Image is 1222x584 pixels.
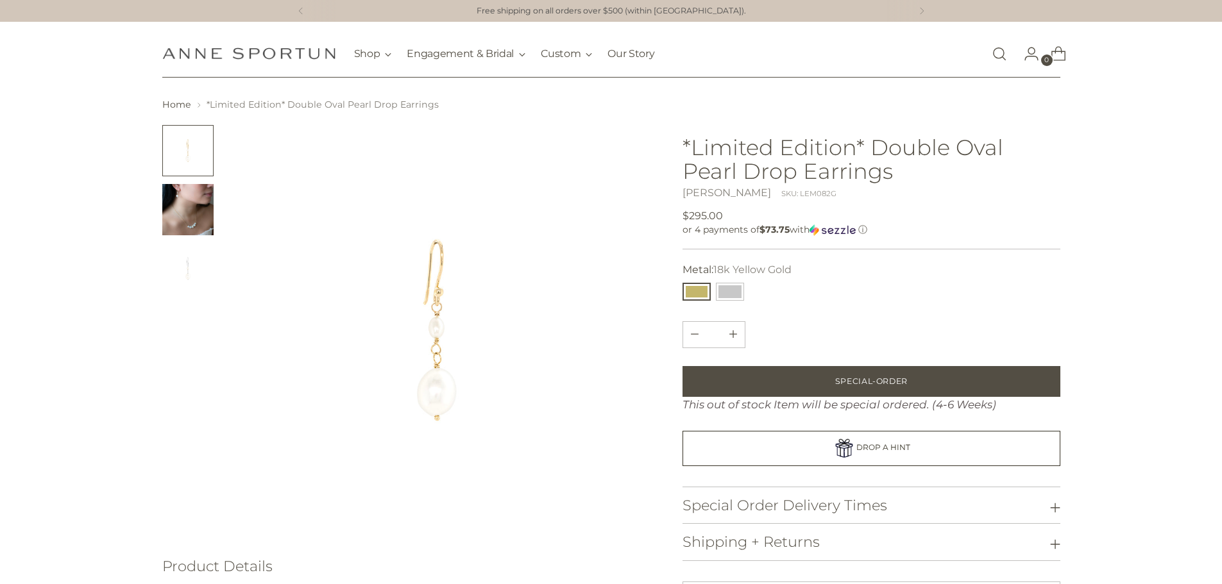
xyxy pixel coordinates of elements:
[162,125,214,176] button: Change image to image 1
[683,322,706,347] button: Add product quantity
[162,47,335,60] a: Anne Sportun Fine Jewellery
[683,283,711,301] button: 18k Yellow Gold
[683,224,1060,236] div: or 4 payments of with
[683,497,887,513] h3: Special Order Delivery Times
[1014,41,1039,67] a: Go to the account page
[1041,54,1053,66] span: 0
[162,558,643,574] h3: Product Details
[683,431,1060,465] a: DROP A HINT
[1040,41,1066,67] a: Open cart modal
[835,376,908,387] span: Special-Order
[683,208,723,224] span: $295.00
[162,99,191,110] a: Home
[683,224,1060,236] div: or 4 payments of$73.75withSezzle Click to learn more about Sezzle
[683,534,820,550] h3: Shipping + Returns
[716,283,744,301] button: 14k White Gold
[354,40,392,68] button: Shop
[232,125,643,536] img: *Limited Edition* Double Oval Pearl Drop Earrings
[760,224,790,235] span: $73.75
[699,322,729,347] input: Product quantity
[162,184,214,235] button: Change image to image 2
[722,322,745,347] button: Subtract product quantity
[683,187,771,199] a: [PERSON_NAME]
[683,135,1060,183] h1: *Limited Edition* Double Oval Pearl Drop Earrings
[162,243,214,294] button: Change image to image 3
[407,40,525,68] button: Engagement & Bridal
[607,40,654,68] a: Our Story
[683,366,1060,397] button: Add to Bag
[683,487,1060,524] button: Special Order Delivery Times
[477,5,746,17] p: Free shipping on all orders over $500 (within [GEOGRAPHIC_DATA]).
[683,262,792,278] label: Metal:
[162,98,1060,112] nav: breadcrumbs
[856,443,910,453] span: DROP A HINT
[987,41,1012,67] a: Open search modal
[541,40,592,68] button: Custom
[713,263,792,276] span: 18k Yellow Gold
[810,224,856,236] img: Sezzle
[683,397,1060,413] div: This out of stock Item will be special ordered. (4-6 Weeks)
[683,524,1060,560] button: Shipping + Returns
[781,188,836,199] div: SKU: LEM082G
[207,99,439,110] span: *Limited Edition* Double Oval Pearl Drop Earrings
